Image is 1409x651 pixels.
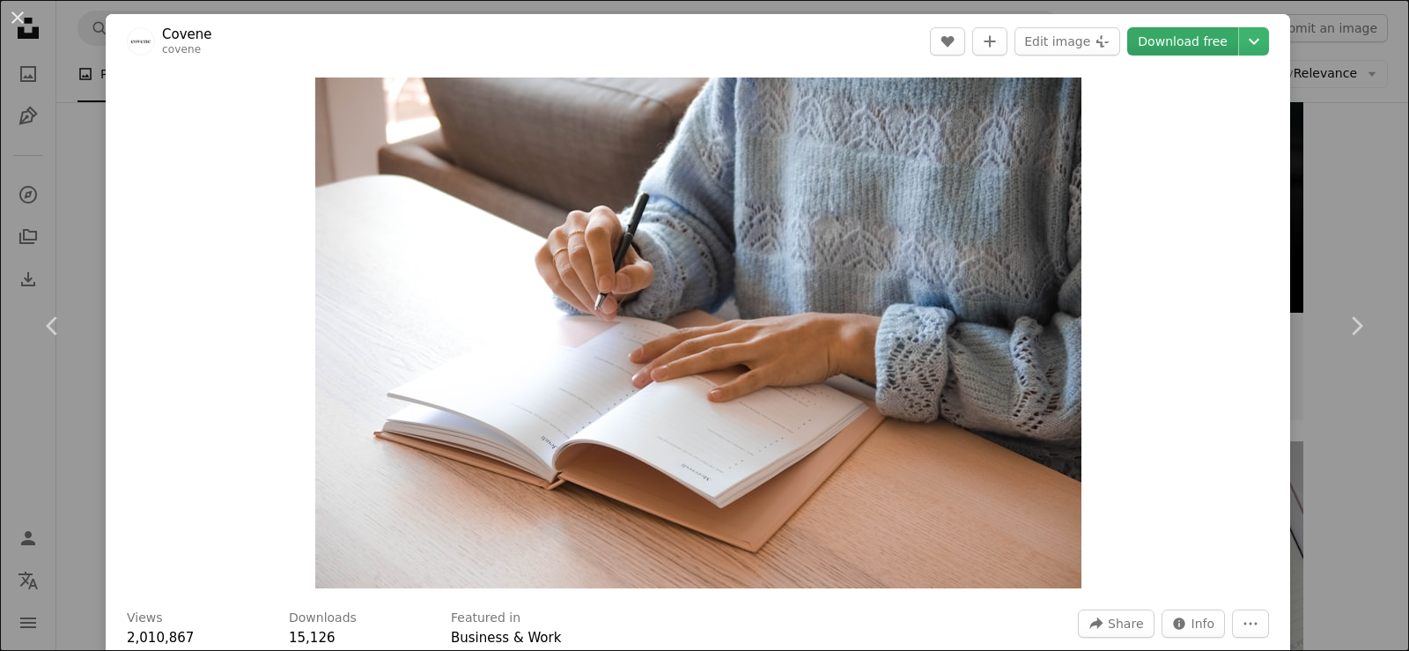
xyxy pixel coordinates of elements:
[1078,610,1154,638] button: Share this image
[289,610,357,627] h3: Downloads
[162,43,201,55] a: covene
[451,610,520,627] h3: Featured in
[1108,610,1143,637] span: Share
[127,630,194,646] span: 2,010,867
[127,27,155,55] img: Go to Covene's profile
[1232,610,1269,638] button: More Actions
[162,26,212,43] a: Covene
[1303,241,1409,411] a: Next
[930,27,965,55] button: Like
[1239,27,1269,55] button: Choose download size
[315,78,1081,588] img: woman in white and gray sweater writing on white paper
[1162,610,1226,638] button: Stats about this image
[451,630,561,646] a: Business & Work
[127,610,163,627] h3: Views
[1191,610,1215,637] span: Info
[315,78,1081,588] button: Zoom in on this image
[1014,27,1120,55] button: Edit image
[289,630,336,646] span: 15,126
[972,27,1007,55] button: Add to Collection
[1127,27,1238,55] a: Download free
